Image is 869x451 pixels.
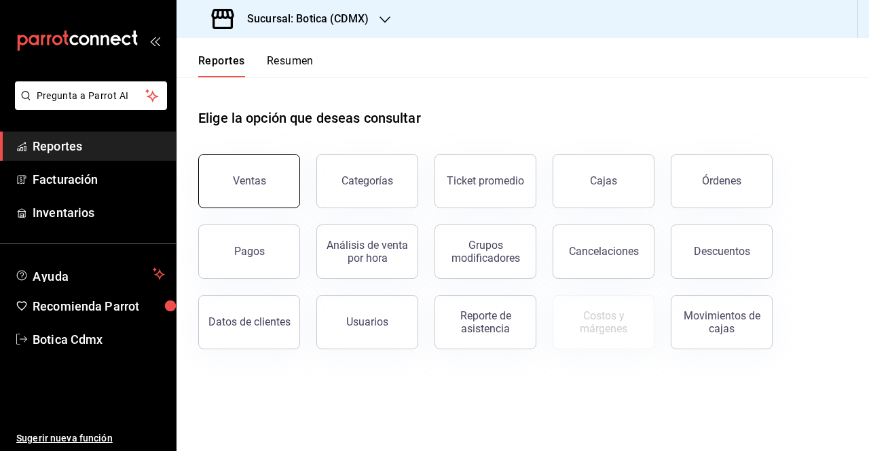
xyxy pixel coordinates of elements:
[561,309,646,335] div: Costos y márgenes
[434,154,536,208] button: Ticket promedio
[702,174,741,187] div: Órdenes
[680,309,764,335] div: Movimientos de cajas
[447,174,524,187] div: Ticket promedio
[208,315,291,328] div: Datos de clientes
[316,295,418,349] button: Usuarios
[198,54,314,77] div: navigation tabs
[33,297,165,315] span: Recomienda Parrot
[33,203,165,222] span: Inventarios
[569,245,639,258] div: Cancelaciones
[694,245,750,258] div: Descuentos
[434,224,536,279] button: Grupos modificadores
[236,11,369,27] h3: Sucursal: Botica (CDMX)
[553,224,654,279] button: Cancelaciones
[198,54,245,77] button: Reportes
[325,239,409,264] div: Análisis de venta por hora
[553,154,654,208] button: Cajas
[671,224,773,279] button: Descuentos
[198,224,300,279] button: Pagos
[198,108,421,128] h1: Elige la opción que deseas consultar
[671,154,773,208] button: Órdenes
[434,295,536,349] button: Reporte de asistencia
[15,81,167,110] button: Pregunta a Parrot AI
[33,137,165,155] span: Reportes
[234,245,265,258] div: Pagos
[590,174,617,187] div: Cajas
[33,266,147,282] span: Ayuda
[37,89,146,103] span: Pregunta a Parrot AI
[149,35,160,46] button: open_drawer_menu
[10,98,167,113] a: Pregunta a Parrot AI
[346,315,388,328] div: Usuarios
[198,154,300,208] button: Ventas
[443,239,528,264] div: Grupos modificadores
[553,295,654,349] button: Contrata inventarios para ver este reporte
[316,224,418,279] button: Análisis de venta por hora
[267,54,314,77] button: Resumen
[671,295,773,349] button: Movimientos de cajas
[16,431,165,446] span: Sugerir nueva función
[33,330,165,349] span: Botica Cdmx
[443,309,528,335] div: Reporte de asistencia
[198,295,300,349] button: Datos de clientes
[316,154,418,208] button: Categorías
[341,174,393,187] div: Categorías
[33,170,165,189] span: Facturación
[233,174,266,187] div: Ventas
